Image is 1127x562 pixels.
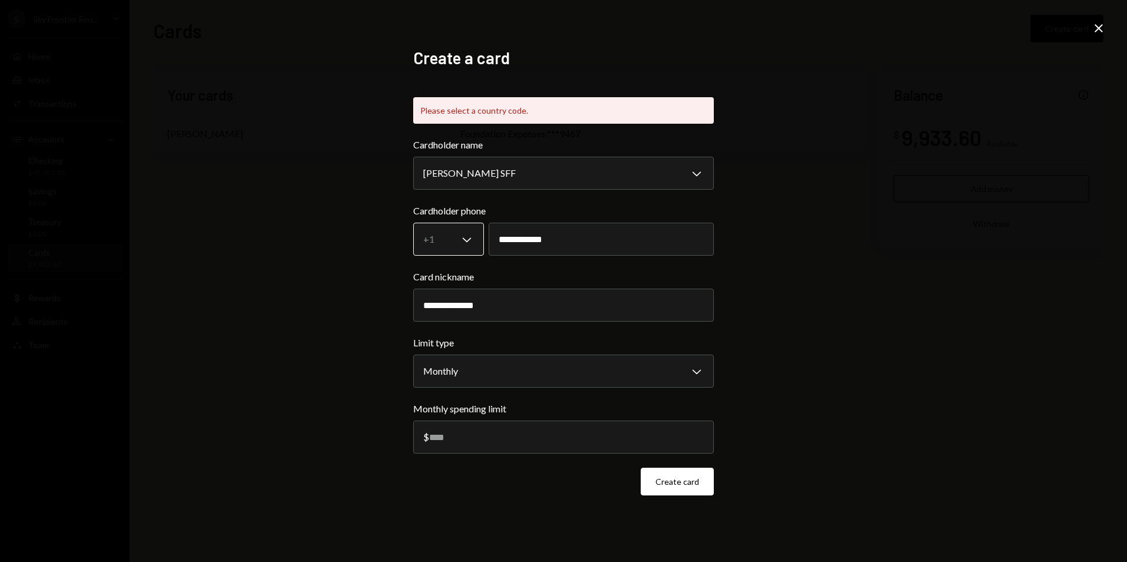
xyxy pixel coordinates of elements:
[413,157,714,190] button: Cardholder name
[413,97,714,124] div: Please select a country code.
[413,355,714,388] button: Limit type
[413,336,714,350] label: Limit type
[413,47,714,70] h2: Create a card
[413,402,714,416] label: Monthly spending limit
[413,138,714,152] label: Cardholder name
[423,431,429,442] div: $
[641,468,714,495] button: Create card
[413,270,714,284] label: Card nickname
[413,204,714,218] label: Cardholder phone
